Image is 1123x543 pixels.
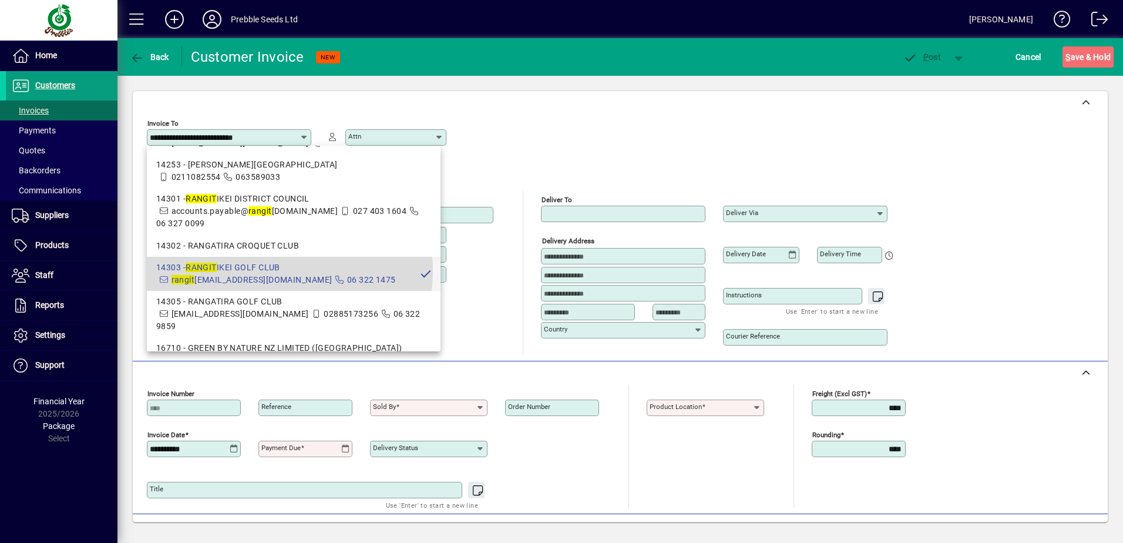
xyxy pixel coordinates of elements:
[6,140,117,160] a: Quotes
[147,119,179,128] mat-label: Invoice To
[6,160,117,180] a: Backorders
[508,403,550,411] mat-label: Order number
[6,231,117,260] a: Products
[726,250,766,258] mat-label: Delivery date
[6,291,117,320] a: Reports
[897,46,947,68] button: Post
[1016,48,1041,66] span: Cancel
[373,403,396,411] mat-label: Sold by
[812,431,840,439] mat-label: Rounding
[12,146,45,155] span: Quotes
[130,52,169,62] span: Back
[6,321,117,350] a: Settings
[231,10,298,29] div: Prebble Seeds Ltd
[726,209,758,217] mat-label: Deliver via
[150,284,173,292] mat-label: Country
[903,52,941,62] span: ost
[348,230,369,238] mat-label: Mobile
[35,51,57,60] span: Home
[1013,46,1044,68] button: Cancel
[6,100,117,120] a: Invoices
[812,390,867,398] mat-label: Freight (excl GST)
[1045,2,1071,41] a: Knowledge Base
[1022,520,1081,541] button: Product
[650,403,702,411] mat-label: Product location
[373,444,418,452] mat-label: Delivery status
[12,126,56,135] span: Payments
[348,132,361,140] mat-label: Attn
[1065,52,1070,62] span: S
[35,210,69,220] span: Suppliers
[6,41,117,71] a: Home
[147,390,194,398] mat-label: Invoice number
[156,9,193,30] button: Add
[786,304,878,318] mat-hint: Use 'Enter' to start a new line
[12,166,60,175] span: Backorders
[12,106,49,115] span: Invoices
[6,180,117,200] a: Communications
[1063,46,1114,68] button: Save & Hold
[726,291,762,299] mat-label: Instructions
[35,300,64,310] span: Reports
[35,270,53,280] span: Staff
[386,498,478,512] mat-hint: Use 'Enter' to start a new line
[191,48,304,66] div: Customer Invoice
[150,485,163,493] mat-label: Title
[542,196,572,204] mat-label: Deliver To
[193,9,231,30] button: Profile
[544,325,567,333] mat-label: Country
[117,46,182,68] app-page-header-button: Back
[33,397,85,406] span: Financial Year
[348,210,365,218] mat-label: Email
[6,261,117,290] a: Staff
[147,431,185,439] mat-label: Invoice date
[1065,48,1111,66] span: ave & Hold
[820,250,861,258] mat-label: Delivery time
[261,403,291,411] mat-label: Reference
[6,120,117,140] a: Payments
[261,444,301,452] mat-label: Payment due
[1028,521,1075,540] span: Product
[127,46,172,68] button: Back
[969,10,1033,29] div: [PERSON_NAME]
[35,240,69,250] span: Products
[6,351,117,380] a: Support
[35,360,65,370] span: Support
[6,201,117,230] a: Suppliers
[348,249,367,257] mat-label: Phone
[295,187,314,206] button: Copy to Delivery address
[1082,2,1108,41] a: Logout
[43,421,75,431] span: Package
[321,53,335,61] span: NEW
[12,186,81,195] span: Communications
[923,52,929,62] span: P
[726,332,780,340] mat-label: Courier Reference
[35,330,65,340] span: Settings
[35,81,75,90] span: Customers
